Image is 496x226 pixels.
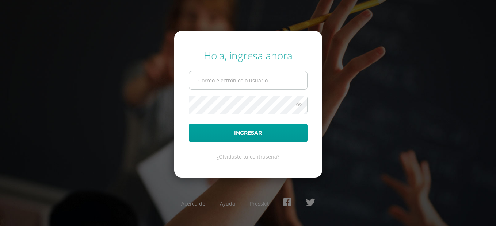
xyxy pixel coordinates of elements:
a: Acerca de [181,200,205,207]
div: Hola, ingresa ahora [189,48,308,62]
input: Correo electrónico o usuario [189,71,307,89]
a: Ayuda [220,200,235,207]
button: Ingresar [189,124,308,142]
a: ¿Olvidaste tu contraseña? [217,153,279,160]
a: Presskit [250,200,269,207]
